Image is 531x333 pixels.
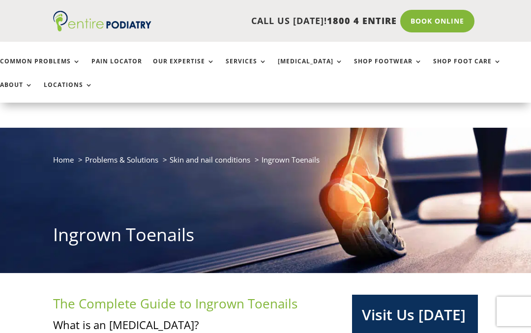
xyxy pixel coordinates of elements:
a: Book Online [400,10,474,32]
a: [MEDICAL_DATA] [278,58,343,79]
nav: breadcrumb [53,153,478,173]
a: Pain Locator [91,58,142,79]
a: Home [53,155,74,165]
a: Services [226,58,267,79]
h1: Ingrown Toenails [53,222,478,252]
span: Ingrown Toenails [262,155,320,165]
span: 1800 4 ENTIRE [327,15,397,27]
p: CALL US [DATE]! [151,15,397,28]
a: Shop Foot Care [433,58,501,79]
a: Skin and nail conditions [170,155,250,165]
h2: Visit Us [DATE] [362,305,468,330]
a: Shop Footwear [354,58,422,79]
a: Problems & Solutions [85,155,158,165]
span: What is an [MEDICAL_DATA]? [53,317,199,332]
span: The Complete Guide to Ingrown Toenails [53,295,297,312]
a: Entire Podiatry [53,24,151,33]
a: Our Expertise [153,58,215,79]
a: Locations [44,82,93,103]
img: logo (1) [53,11,151,31]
